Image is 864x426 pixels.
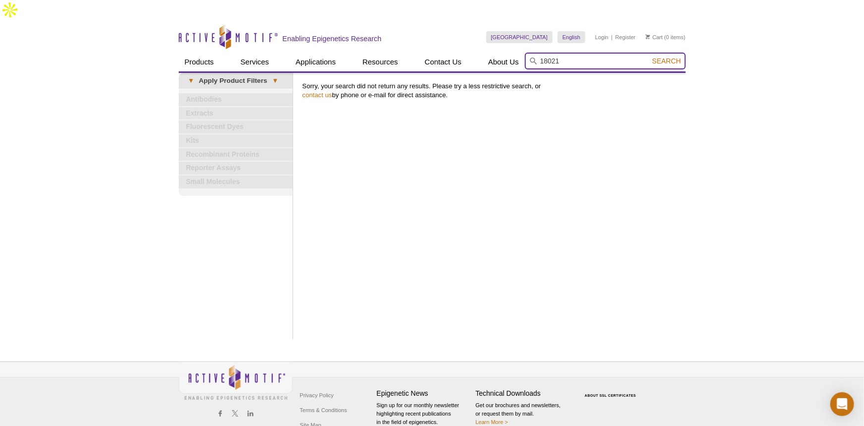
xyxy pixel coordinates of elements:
a: Privacy Policy [298,388,336,403]
a: Reporter Assays [179,162,293,175]
a: Register [615,34,636,41]
h4: Technical Downloads [476,389,570,398]
a: Kits [179,134,293,147]
a: Products [179,53,220,71]
a: Resources [356,53,404,71]
img: Active Motif, [179,362,293,402]
a: Extracts [179,107,293,120]
a: ABOUT SSL CERTIFICATES [585,394,636,397]
a: Antibodies [179,93,293,106]
a: contact us [303,91,332,99]
li: | [611,31,613,43]
input: Keyword, Cat. No. [525,53,686,69]
a: Fluorescent Dyes [179,121,293,133]
div: Open Intercom Messenger [830,392,854,416]
a: Recombinant Proteins [179,148,293,161]
li: (0 items) [646,31,686,43]
a: Cart [646,34,663,41]
a: About Us [482,53,525,71]
a: Learn More > [476,419,508,425]
img: Your Cart [646,34,650,39]
a: English [558,31,585,43]
h4: Epigenetic News [377,389,471,398]
span: Search [652,57,681,65]
a: Small Molecules [179,176,293,188]
a: Terms & Conditions [298,403,350,418]
h2: Enabling Epigenetics Research [283,34,382,43]
table: Click to Verify - This site chose Symantec SSL for secure e-commerce and confidential communicati... [575,379,649,401]
p: Sorry, your search did not return any results. Please try a less restrictive search, or by phone ... [303,82,681,100]
a: Services [235,53,275,71]
a: [GEOGRAPHIC_DATA] [486,31,553,43]
span: ▾ [184,76,199,85]
a: Contact Us [419,53,467,71]
button: Search [649,57,684,65]
a: Applications [290,53,342,71]
a: Login [595,34,609,41]
a: ▾Apply Product Filters▾ [179,73,293,89]
span: ▾ [267,76,283,85]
